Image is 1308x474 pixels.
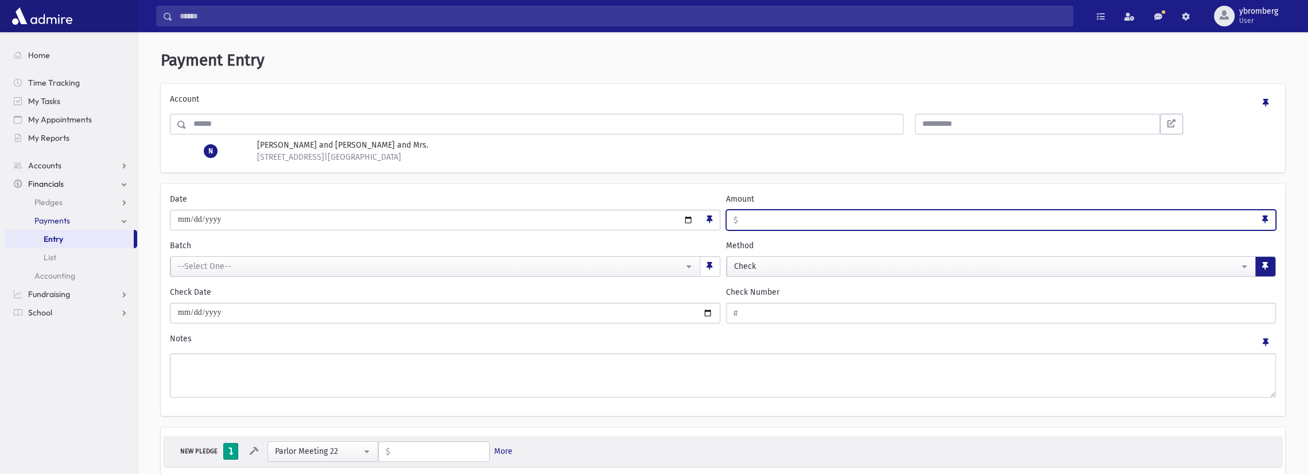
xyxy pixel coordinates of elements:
div: NEW PLEDGE [177,446,221,457]
span: Pledges [34,197,63,207]
div: Parlor Meeting 22 [275,445,362,457]
span: $ [727,210,738,231]
label: Batch [170,240,191,252]
a: My Tasks [5,92,137,110]
label: Notes [170,333,192,349]
span: School [28,307,52,318]
span: My Reports [28,133,69,143]
label: Method [726,240,754,252]
input: Search [187,114,903,134]
span: # [727,303,738,324]
label: Check Date [170,286,211,298]
div: N [204,144,218,158]
a: Payments [5,211,137,230]
a: Pledges [5,193,137,211]
a: Time Tracking [5,74,137,92]
label: Account [170,93,199,109]
span: List [44,252,56,263]
span: [PERSON_NAME] and [PERSON_NAME] and Mrs. [257,140,428,150]
a: Accounting [5,267,137,285]
span: Home [28,50,50,60]
a: List [5,248,137,267]
input: Search [173,6,1073,26]
span: | [324,152,328,162]
button: --Select One-- [170,256,700,277]
span: [STREET_ADDRESS] [GEOGRAPHIC_DATA] [257,152,401,162]
button: Parlor Meeting 22 [267,441,378,462]
a: My Appointments [5,110,137,129]
span: Financials [28,179,64,189]
a: Home [5,46,137,64]
label: Amount [726,193,754,205]
span: ybromberg [1239,7,1278,16]
img: AdmirePro [9,5,75,28]
a: Accounts [5,156,137,175]
span: Accounts [28,160,61,171]
a: Fundraising [5,285,137,303]
a: Financials [5,175,137,193]
label: Check Number [726,286,779,298]
span: $ [379,442,390,463]
label: Date [170,193,187,205]
div: --Select One-- [178,260,684,272]
a: My Reports [5,129,137,147]
span: My Tasks [28,96,60,106]
span: User [1239,16,1278,25]
span: Fundraising [28,289,70,299]
span: Time Tracking [28,78,80,88]
a: School [5,303,137,322]
div: Check [734,260,1240,272]
span: Payment Entry [161,51,265,70]
a: More [494,445,513,457]
button: Check [727,256,1256,277]
span: My Appointments [28,114,92,125]
span: Accounting [34,271,75,281]
span: Entry [44,234,63,244]
a: Entry [5,230,134,248]
span: Payments [34,215,70,226]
